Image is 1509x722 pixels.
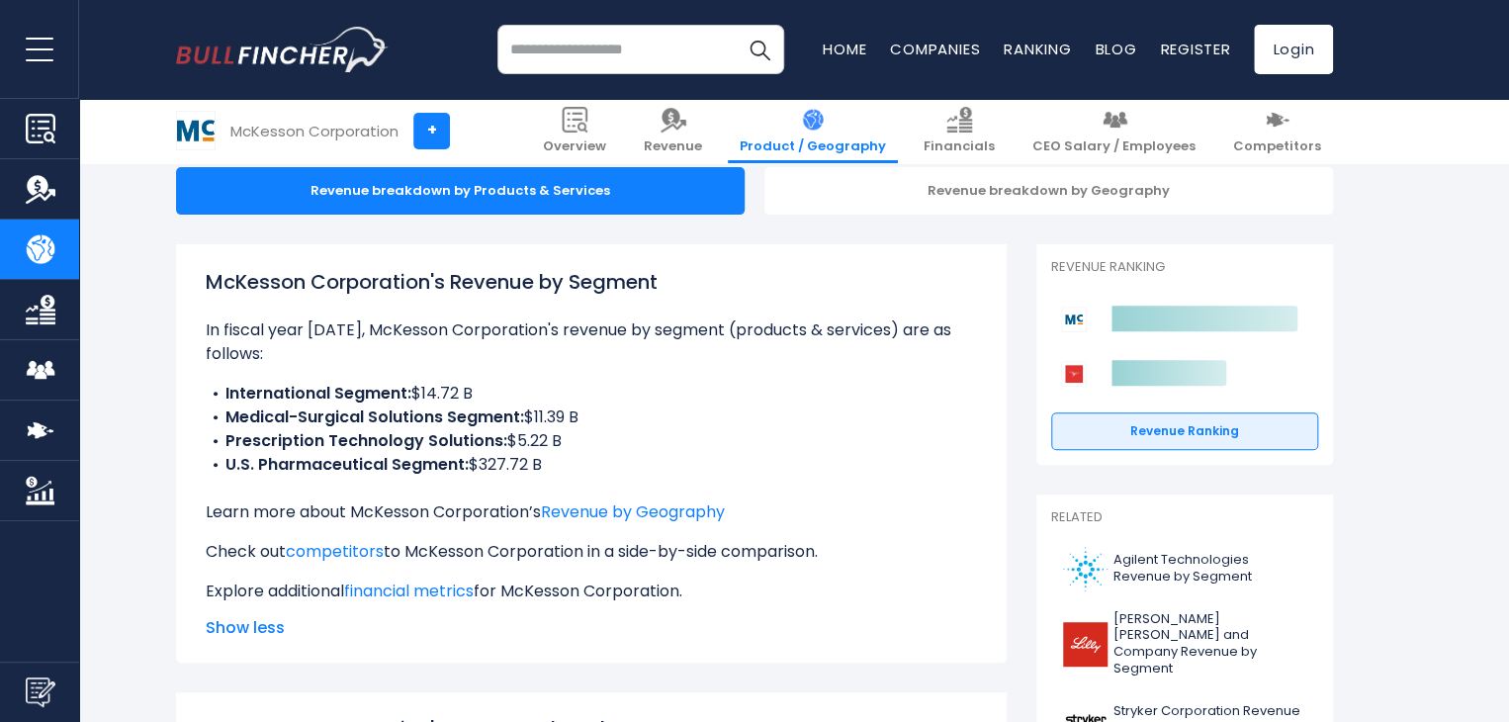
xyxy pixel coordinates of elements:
[543,138,606,155] span: Overview
[1051,606,1318,683] a: [PERSON_NAME] [PERSON_NAME] and Company Revenue by Segment
[1051,509,1318,526] p: Related
[344,580,474,602] a: financial metrics
[230,120,399,142] div: McKesson Corporation
[206,429,977,453] li: $5.22 B
[1051,412,1318,450] a: Revenue Ranking
[740,138,886,155] span: Product / Geography
[735,25,784,74] button: Search
[206,267,977,297] h1: McKesson Corporation's Revenue by Segment
[1254,25,1333,74] a: Login
[1004,39,1071,59] a: Ranking
[1051,259,1318,276] p: Revenue Ranking
[1063,622,1108,667] img: LLY logo
[225,453,469,476] b: U.S. Pharmaceutical Segment:
[176,27,389,72] img: bullfincher logo
[1063,547,1108,591] img: A logo
[206,318,977,366] p: In fiscal year [DATE], McKesson Corporation's revenue by segment (products & services) are as fol...
[206,453,977,477] li: $327.72 B
[924,138,995,155] span: Financials
[728,99,898,163] a: Product / Geography
[764,167,1333,215] div: Revenue breakdown by Geography
[1113,611,1306,678] span: [PERSON_NAME] [PERSON_NAME] and Company Revenue by Segment
[1032,138,1196,155] span: CEO Salary / Employees
[1113,552,1306,586] span: Agilent Technologies Revenue by Segment
[1021,99,1207,163] a: CEO Salary / Employees
[1160,39,1230,59] a: Register
[206,616,977,640] span: Show less
[1233,138,1321,155] span: Competitors
[286,540,384,563] a: competitors
[225,406,524,428] b: Medical-Surgical Solutions Segment:
[531,99,618,163] a: Overview
[1095,39,1136,59] a: Blog
[225,429,507,452] b: Prescription Technology Solutions:
[225,382,411,405] b: International Segment:
[912,99,1007,163] a: Financials
[177,112,215,149] img: MCK logo
[206,500,977,524] p: Learn more about McKesson Corporation’s
[1221,99,1333,163] a: Competitors
[1061,307,1087,332] img: McKesson Corporation competitors logo
[541,500,725,523] a: Revenue by Geography
[1051,542,1318,596] a: Agilent Technologies Revenue by Segment
[413,113,450,149] a: +
[1061,361,1087,387] img: Cardinal Health competitors logo
[890,39,980,59] a: Companies
[644,138,702,155] span: Revenue
[632,99,714,163] a: Revenue
[176,167,745,215] div: Revenue breakdown by Products & Services
[206,382,977,406] li: $14.72 B
[823,39,866,59] a: Home
[176,27,389,72] a: Go to homepage
[206,580,977,603] p: Explore additional for McKesson Corporation.
[206,540,977,564] p: Check out to McKesson Corporation in a side-by-side comparison.
[206,406,977,429] li: $11.39 B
